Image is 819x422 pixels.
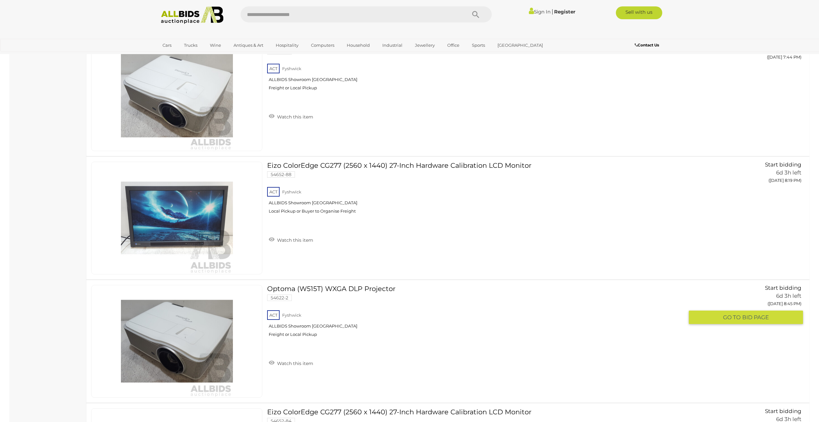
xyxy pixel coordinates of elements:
span: Start bidding [765,408,801,414]
a: Register [554,9,575,15]
a: Household [343,40,374,51]
a: [GEOGRAPHIC_DATA] [493,40,547,51]
a: Office [443,40,464,51]
span: | [552,8,553,15]
span: Start bidding [765,161,801,168]
a: Computers [307,40,338,51]
a: Sign In [529,9,551,15]
span: Watch this item [275,114,313,120]
img: Allbids.com.au [157,6,227,24]
span: BID PAGE [742,314,769,321]
img: 54622-3a.jpg [121,39,233,151]
a: Start bidding 6d 3h left ([DATE] 8:19 PM) [694,162,803,187]
a: Trucks [180,40,202,51]
a: Antiques & Art [229,40,267,51]
span: Watch this item [275,237,313,243]
a: Contact Us [635,42,661,49]
b: Contact Us [635,43,659,47]
a: Hospitality [272,40,303,51]
a: Cars [158,40,176,51]
a: Watch this item [267,235,315,244]
button: GO TOBID PAGE [689,311,803,324]
span: Start bidding [765,285,801,291]
a: Sell with us [616,6,662,19]
a: Optoma (W515T) WXGA DLP Projector 54622-3 ACT Fyshwick ALLBIDS Showroom [GEOGRAPHIC_DATA] Freight... [272,38,684,95]
a: Start bidding 6d 2h left ([DATE] 7:44 PM) [694,38,803,63]
a: Optoma (W515T) WXGA DLP Projector 54622-2 ACT Fyshwick ALLBIDS Showroom [GEOGRAPHIC_DATA] Freight... [272,285,684,342]
img: 54622-2a.jpg [121,285,233,397]
a: Industrial [378,40,407,51]
a: Wine [206,40,225,51]
span: Watch this item [275,361,313,366]
span: GO TO [723,314,742,321]
button: Search [460,6,492,22]
a: Sports [468,40,489,51]
img: 54652-88a.jpg [121,162,233,274]
a: Watch this item [267,111,315,121]
a: Start bidding 6d 3h left ([DATE] 8:45 PM) GO TOBID PAGE [694,285,803,325]
a: Jewellery [411,40,439,51]
a: Watch this item [267,358,315,368]
a: Eizo ColorEdge CG277 (2560 x 1440) 27-Inch Hardware Calibration LCD Monitor 54652-88 ACT Fyshwick... [272,162,684,219]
